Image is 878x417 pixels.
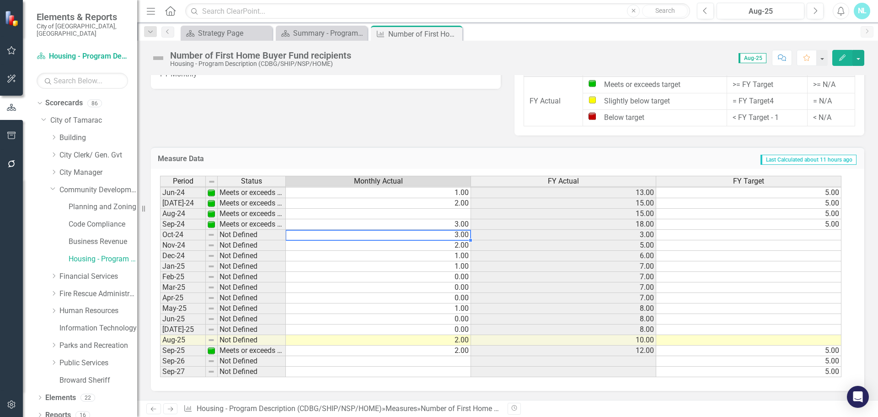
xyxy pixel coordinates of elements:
td: Sep-27 [160,367,206,377]
td: Not Defined [218,240,286,251]
td: >= N/A [807,77,855,93]
input: Search ClearPoint... [185,3,690,19]
a: City of Tamarac [50,115,137,126]
td: Not Defined [218,335,286,346]
img: Below target [589,113,596,120]
td: 5.00 [656,198,841,209]
a: Elements [45,393,76,403]
td: Feb-25 [160,272,206,282]
div: 22 [80,394,95,401]
td: Meets or exceeds target [218,188,286,198]
img: 8DAGhfEEPCf229AAAAAElFTkSuQmCC [208,178,215,185]
td: 6.00 [471,251,656,261]
div: Aug-25 [720,6,801,17]
td: 0.00 [286,314,471,325]
a: Scorecards [45,98,83,108]
td: Jan-25 [160,261,206,272]
td: 15.00 [471,209,656,219]
span: Elements & Reports [37,11,128,22]
div: Number of First Home Buyer Fund recipients [421,404,563,413]
td: = FY Target4 [727,93,807,109]
a: Public Services [59,358,137,368]
img: 1UOPjbPZzarJnojPNnPdqcrKqsyubKg2UwelywlROmNPl+gdMW9Kb8ri8GgAAAABJRU5ErkJggg== [208,200,215,207]
td: Not Defined [218,356,286,367]
td: 7.00 [471,272,656,282]
img: 1UOPjbPZzarJnojPNnPdqcrKqsyubKg2UwelywlROmNPl+gdMW9Kb8ri8GgAAAABJRU5ErkJggg== [208,347,215,354]
td: < FY Target - 1 [727,109,807,126]
img: 8DAGhfEEPCf229AAAAAElFTkSuQmCC [208,252,215,260]
a: Measures [385,404,417,413]
td: Sep-26 [160,356,206,367]
small: City of [GEOGRAPHIC_DATA], [GEOGRAPHIC_DATA] [37,22,128,38]
td: [DATE]-25 [160,325,206,335]
input: Search Below... [37,73,128,89]
span: Period [173,177,193,185]
td: 3.00 [471,230,656,240]
td: 7.00 [471,293,656,303]
div: Meets or exceeds target [589,80,721,90]
td: 5.00 [656,346,841,356]
td: Not Defined [218,325,286,335]
div: Housing - Program Description (CDBG/SHIP/NSP/HOME) [170,60,351,67]
button: Search [642,5,688,17]
a: Information Technology [59,323,137,334]
a: Planning and Zoning [69,202,137,212]
img: 8DAGhfEEPCf229AAAAAElFTkSuQmCC [208,315,215,323]
img: 8DAGhfEEPCf229AAAAAElFTkSuQmCC [208,305,215,312]
td: [DATE]-24 [160,198,206,209]
td: Sep-25 [160,346,206,356]
a: Housing - Program Description (CDBG/SHIP/NSP/HOME) [69,254,137,265]
td: 2.00 [286,198,471,209]
span: Last Calculated about 11 hours ago [760,155,857,165]
td: Not Defined [218,314,286,325]
td: 7.00 [471,282,656,293]
td: 1.00 [286,303,471,314]
td: Not Defined [218,303,286,314]
td: 2.00 [286,240,471,251]
td: 2.00 [286,335,471,346]
td: Apr-25 [160,293,206,303]
img: Not Defined [151,51,166,65]
div: Summary - Program Description (CDBG/SHIP/NSP/HOME) [293,27,365,39]
h3: Measure Data [158,155,384,163]
button: NL [854,3,870,19]
td: Meets or exceeds target [218,198,286,209]
td: 8.00 [471,314,656,325]
td: Jun-25 [160,314,206,325]
td: 5.00 [656,367,841,377]
td: Jun-24 [160,188,206,198]
div: 86 [87,99,102,107]
a: Parks and Recreation [59,341,137,351]
td: Aug-24 [160,209,206,219]
span: FY Actual [548,177,579,185]
td: 0.00 [286,272,471,282]
td: Not Defined [218,282,286,293]
div: FY Monthly [151,62,501,89]
span: Monthly Actual [354,177,403,185]
td: 12.00 [471,346,656,356]
td: 0.00 [286,282,471,293]
td: Not Defined [218,367,286,377]
div: Slightly below target [589,96,721,107]
img: ClearPoint Strategy [5,11,21,27]
td: < N/A [807,109,855,126]
td: 5.00 [656,219,841,230]
td: Sep-24 [160,219,206,230]
a: Community Development [59,185,137,195]
td: >= FY Target [727,77,807,93]
td: Meets or exceeds target [218,219,286,230]
img: 8DAGhfEEPCf229AAAAAElFTkSuQmCC [208,294,215,302]
a: Business Revenue [69,237,137,247]
td: May-25 [160,303,206,314]
td: 18.00 [471,219,656,230]
td: Not Defined [218,251,286,261]
td: 10.00 [471,335,656,346]
img: 8DAGhfEEPCf229AAAAAElFTkSuQmCC [208,263,215,270]
span: Aug-25 [739,53,766,63]
td: 8.00 [471,325,656,335]
img: Slightly below target [589,96,596,103]
img: Meets or exceeds target [589,80,596,87]
img: 8DAGhfEEPCf229AAAAAElFTkSuQmCC [208,242,215,249]
a: Broward Sheriff [59,375,137,386]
